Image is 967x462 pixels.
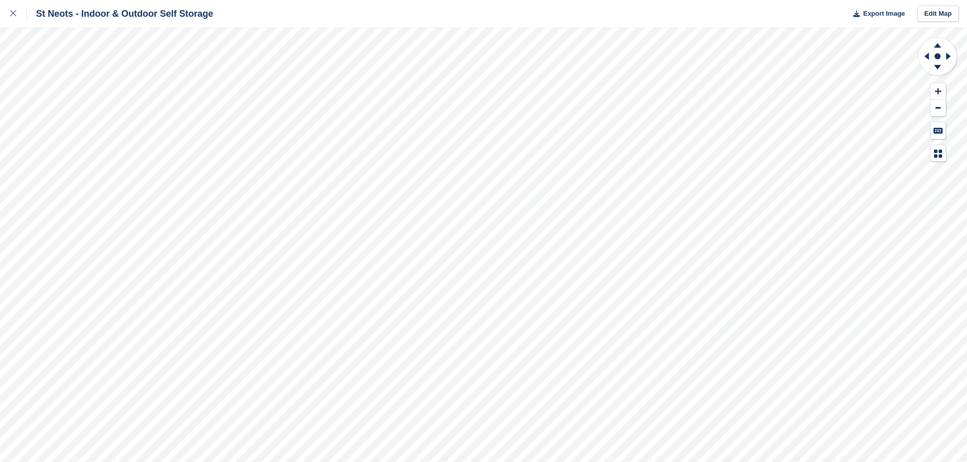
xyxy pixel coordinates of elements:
[930,145,946,162] button: Map Legend
[917,6,959,22] a: Edit Map
[930,122,946,139] button: Keyboard Shortcuts
[847,6,905,22] button: Export Image
[863,9,905,19] span: Export Image
[930,100,946,117] button: Zoom Out
[930,83,946,100] button: Zoom In
[27,8,213,20] div: St Neots - Indoor & Outdoor Self Storage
